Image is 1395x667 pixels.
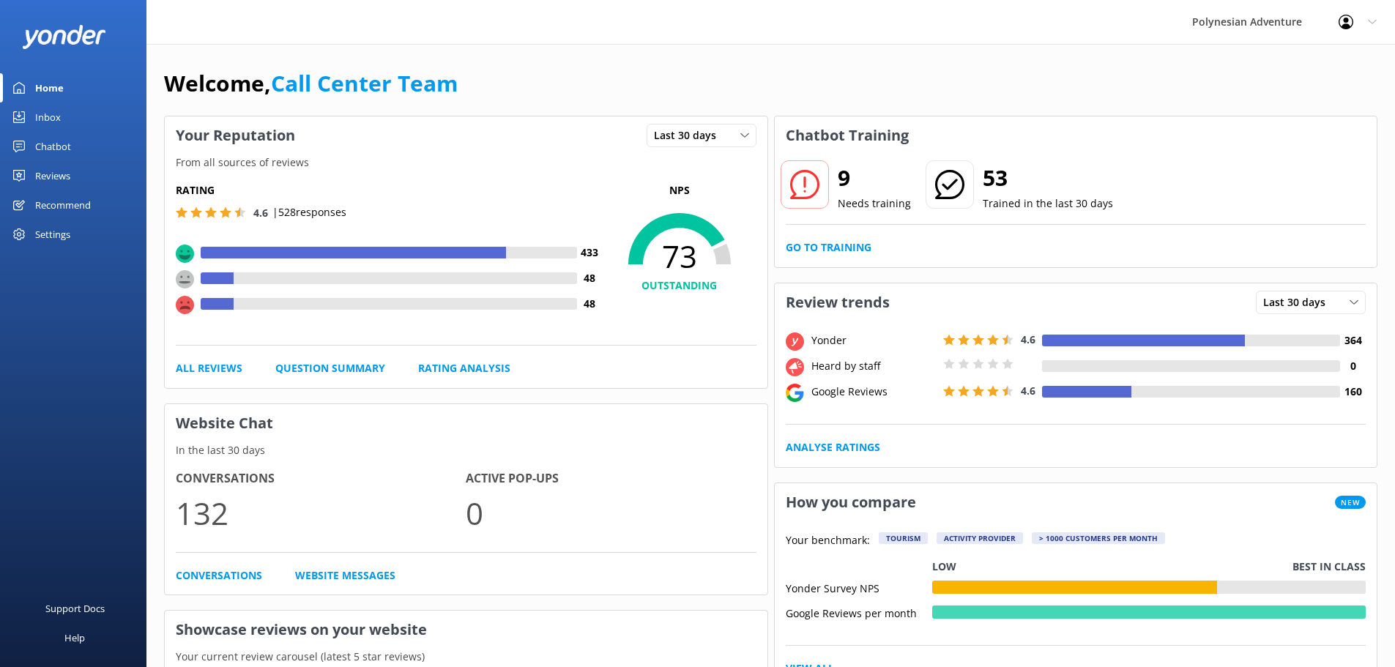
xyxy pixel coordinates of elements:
[808,384,940,400] div: Google Reviews
[1340,358,1366,374] h4: 0
[983,195,1113,212] p: Trained in the last 30 days
[1021,332,1035,346] span: 4.6
[1292,559,1366,575] p: Best in class
[165,649,767,665] p: Your current review carousel (latest 5 star reviews)
[932,559,956,575] p: Low
[603,277,756,294] h4: OUTSTANDING
[165,442,767,458] p: In the last 30 days
[1021,384,1035,398] span: 4.6
[176,360,242,376] a: All Reviews
[176,182,603,198] h5: Rating
[35,161,70,190] div: Reviews
[165,404,767,442] h3: Website Chat
[838,195,911,212] p: Needs training
[466,488,756,537] p: 0
[577,296,603,312] h4: 48
[1340,332,1366,349] h4: 364
[808,358,940,374] div: Heard by staff
[786,532,870,550] p: Your benchmark:
[295,567,395,584] a: Website Messages
[176,567,262,584] a: Conversations
[176,469,466,488] h4: Conversations
[35,220,70,249] div: Settings
[603,182,756,198] p: NPS
[786,581,932,594] div: Yonder Survey NPS
[35,190,91,220] div: Recommend
[577,245,603,261] h4: 433
[418,360,510,376] a: Rating Analysis
[775,283,901,321] h3: Review trends
[176,488,466,537] p: 132
[937,532,1023,544] div: Activity Provider
[466,469,756,488] h4: Active Pop-ups
[879,532,928,544] div: Tourism
[603,238,756,275] span: 73
[1335,496,1366,509] span: New
[808,332,940,349] div: Yonder
[35,103,61,132] div: Inbox
[775,116,920,154] h3: Chatbot Training
[775,483,927,521] h3: How you compare
[45,594,105,623] div: Support Docs
[272,204,346,220] p: | 528 responses
[786,605,932,619] div: Google Reviews per month
[1340,384,1366,400] h4: 160
[786,239,871,256] a: Go to Training
[654,127,725,144] span: Last 30 days
[577,270,603,286] h4: 48
[275,360,385,376] a: Question Summary
[983,160,1113,195] h2: 53
[165,611,767,649] h3: Showcase reviews on your website
[838,160,911,195] h2: 9
[22,25,106,49] img: yonder-white-logo.png
[786,439,880,455] a: Analyse Ratings
[165,154,767,171] p: From all sources of reviews
[64,623,85,652] div: Help
[1263,294,1334,310] span: Last 30 days
[35,73,64,103] div: Home
[164,66,458,101] h1: Welcome,
[35,132,71,161] div: Chatbot
[271,68,458,98] a: Call Center Team
[253,206,268,220] span: 4.6
[165,116,306,154] h3: Your Reputation
[1032,532,1165,544] div: > 1000 customers per month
